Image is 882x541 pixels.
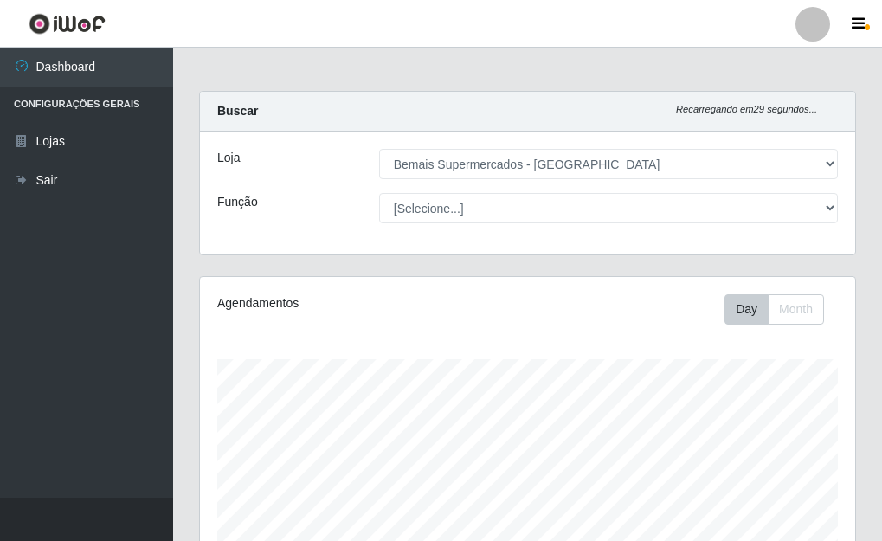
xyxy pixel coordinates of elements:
div: First group [724,294,824,325]
strong: Buscar [217,104,258,118]
label: Função [217,193,258,211]
i: Recarregando em 29 segundos... [676,104,817,114]
div: Toolbar with button groups [724,294,838,325]
div: Agendamentos [217,294,460,312]
button: Day [724,294,769,325]
label: Loja [217,149,240,167]
img: CoreUI Logo [29,13,106,35]
button: Month [768,294,824,325]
